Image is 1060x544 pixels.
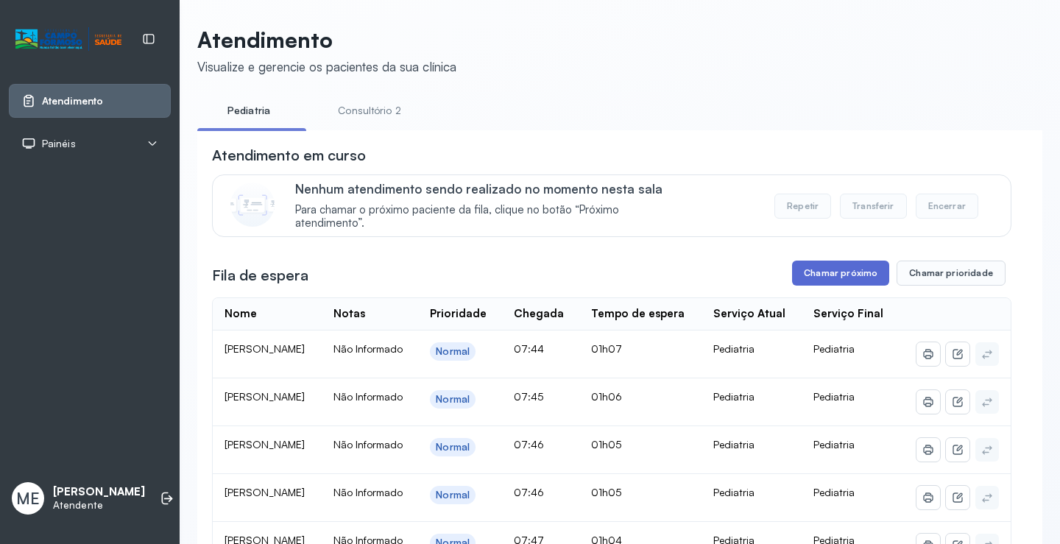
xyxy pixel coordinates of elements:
[197,59,456,74] div: Visualize e gerencie os pacientes da sua clínica
[436,345,470,358] div: Normal
[436,489,470,501] div: Normal
[42,95,103,107] span: Atendimento
[212,145,366,166] h3: Atendimento em curso
[15,27,121,52] img: Logotipo do estabelecimento
[591,307,685,321] div: Tempo de espera
[212,265,308,286] h3: Fila de espera
[230,183,275,227] img: Imagem de CalloutCard
[713,390,790,403] div: Pediatria
[225,342,305,355] span: [PERSON_NAME]
[225,390,305,403] span: [PERSON_NAME]
[591,438,621,451] span: 01h05
[430,307,487,321] div: Prioridade
[713,486,790,499] div: Pediatria
[813,307,883,321] div: Serviço Final
[53,499,145,512] p: Atendente
[333,438,403,451] span: Não Informado
[333,307,365,321] div: Notas
[225,438,305,451] span: [PERSON_NAME]
[591,342,622,355] span: 01h07
[197,27,456,53] p: Atendimento
[916,194,978,219] button: Encerrar
[225,486,305,498] span: [PERSON_NAME]
[333,342,403,355] span: Não Informado
[840,194,907,219] button: Transferir
[333,390,403,403] span: Não Informado
[897,261,1006,286] button: Chamar prioridade
[774,194,831,219] button: Repetir
[514,390,543,403] span: 07:45
[436,441,470,453] div: Normal
[197,99,300,123] a: Pediatria
[792,261,889,286] button: Chamar próximo
[591,390,622,403] span: 01h06
[436,393,470,406] div: Normal
[813,342,855,355] span: Pediatria
[225,307,257,321] div: Nome
[53,485,145,499] p: [PERSON_NAME]
[21,93,158,108] a: Atendimento
[295,203,685,231] span: Para chamar o próximo paciente da fila, clique no botão “Próximo atendimento”.
[813,390,855,403] span: Pediatria
[514,307,564,321] div: Chegada
[514,342,544,355] span: 07:44
[333,486,403,498] span: Não Informado
[514,438,544,451] span: 07:46
[318,99,421,123] a: Consultório 2
[591,486,621,498] span: 01h05
[813,438,855,451] span: Pediatria
[713,307,785,321] div: Serviço Atual
[295,181,685,197] p: Nenhum atendimento sendo realizado no momento nesta sala
[713,342,790,356] div: Pediatria
[42,138,76,150] span: Painéis
[813,486,855,498] span: Pediatria
[514,486,544,498] span: 07:46
[713,438,790,451] div: Pediatria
